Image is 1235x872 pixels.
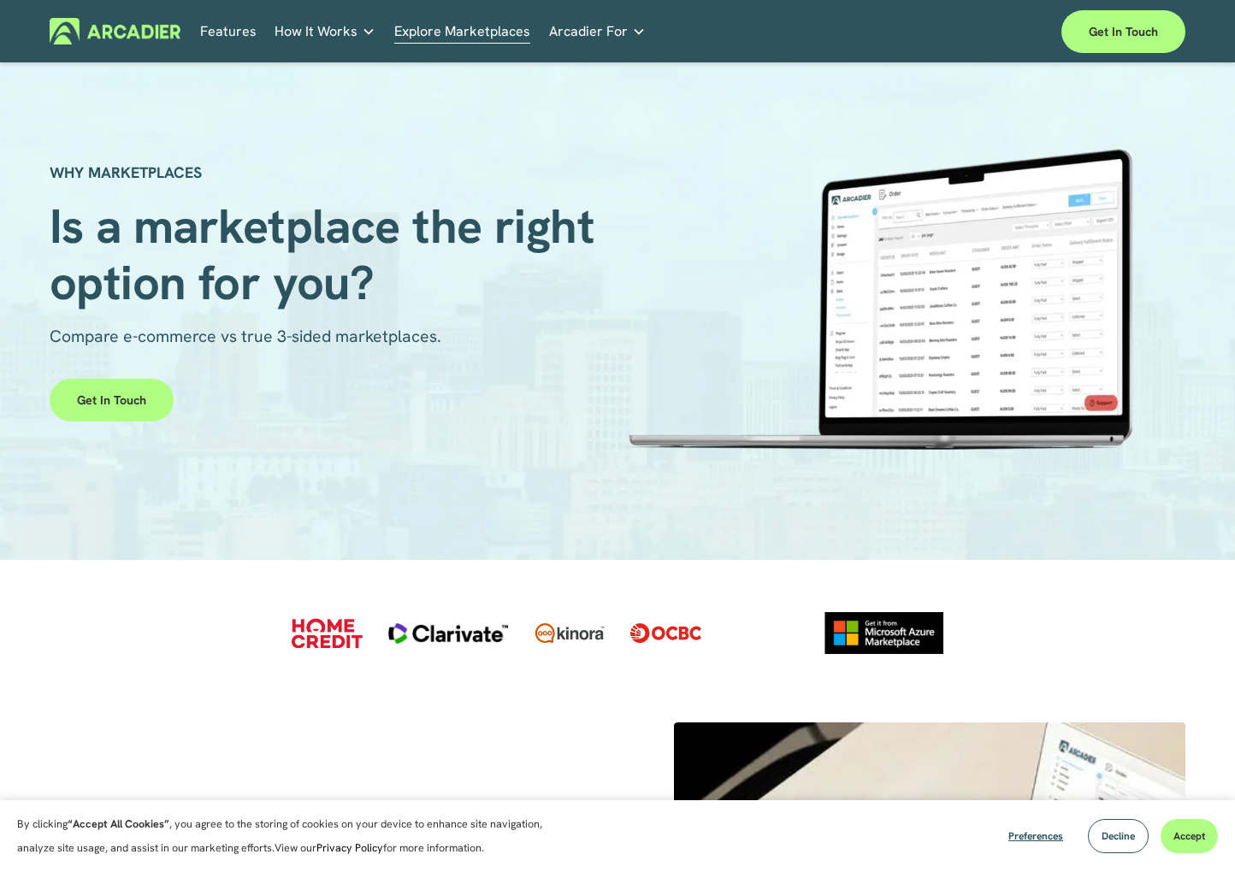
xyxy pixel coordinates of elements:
[996,819,1076,853] button: Preferences
[50,195,607,314] span: Is a marketplace the right option for you?
[275,20,357,44] span: How It Works
[17,812,573,860] p: By clicking , you agree to the storing of cookies on your device to enhance site navigation, anal...
[1173,829,1205,843] span: Accept
[200,18,257,44] a: Features
[549,20,628,44] span: Arcadier For
[1061,10,1185,53] a: Get in touch
[50,162,202,182] strong: WHY MARKETPLACES
[1008,829,1063,843] span: Preferences
[1161,819,1218,853] button: Accept
[68,816,169,831] strong: “Accept All Cookies”
[275,18,375,44] a: folder dropdown
[394,18,530,44] a: Explore Marketplaces
[50,18,180,44] img: Arcadier
[316,840,383,855] a: Privacy Policy
[50,326,441,347] span: Compare e-commerce vs true 3-sided marketplaces.
[1102,829,1135,843] span: Decline
[1088,819,1149,853] button: Decline
[549,18,646,44] a: folder dropdown
[50,379,174,421] a: Get in touch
